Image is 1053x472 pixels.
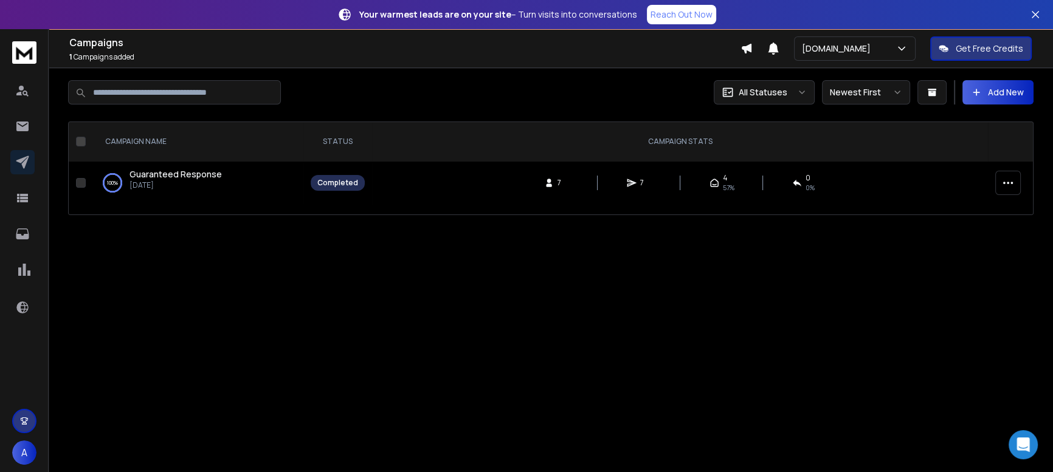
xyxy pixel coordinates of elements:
[12,41,36,64] img: logo
[12,440,36,465] button: A
[303,122,372,161] th: STATUS
[107,177,118,189] p: 100 %
[129,168,222,180] span: Guaranteed Response
[739,86,787,98] p: All Statuses
[317,178,358,188] div: Completed
[956,43,1023,55] p: Get Free Credits
[802,43,875,55] p: [DOMAIN_NAME]
[1009,430,1038,459] div: Open Intercom Messenger
[723,183,734,193] span: 57 %
[822,80,910,104] button: Newest First
[930,36,1032,61] button: Get Free Credits
[91,161,303,205] td: 100%Guaranteed Response[DATE]
[806,173,810,183] span: 0
[647,5,716,24] a: Reach Out Now
[69,52,72,62] span: 1
[962,80,1034,104] button: Add New
[651,9,713,21] p: Reach Out Now
[91,122,303,161] th: CAMPAIGN NAME
[359,9,637,21] p: – Turn visits into conversations
[806,183,815,193] span: 0 %
[69,52,741,62] p: Campaigns added
[129,180,222,190] p: [DATE]
[359,9,511,20] strong: Your warmest leads are on your site
[69,35,741,50] h1: Campaigns
[723,173,728,183] span: 4
[372,122,988,161] th: CAMPAIGN STATS
[129,168,222,180] a: Guaranteed Response
[558,178,570,188] span: 7
[640,178,652,188] span: 7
